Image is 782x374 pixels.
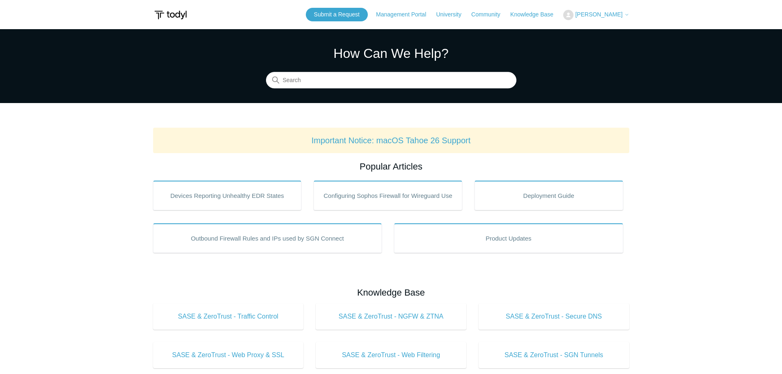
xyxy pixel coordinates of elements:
span: SASE & ZeroTrust - Web Proxy & SSL [165,350,291,360]
span: SASE & ZeroTrust - SGN Tunnels [491,350,617,360]
a: Knowledge Base [510,10,562,19]
span: SASE & ZeroTrust - Secure DNS [491,312,617,321]
span: SASE & ZeroTrust - NGFW & ZTNA [328,312,454,321]
span: SASE & ZeroTrust - Traffic Control [165,312,291,321]
a: Important Notice: macOS Tahoe 26 Support [312,136,471,145]
a: SASE & ZeroTrust - NGFW & ZTNA [316,303,466,330]
a: Management Portal [376,10,434,19]
a: SASE & ZeroTrust - SGN Tunnels [479,342,629,368]
h1: How Can We Help? [266,44,516,63]
a: Submit a Request [306,8,368,21]
a: SASE & ZeroTrust - Traffic Control [153,303,304,330]
h2: Popular Articles [153,160,629,173]
input: Search [266,72,516,89]
span: [PERSON_NAME] [575,11,622,18]
h2: Knowledge Base [153,286,629,299]
a: Product Updates [394,223,623,253]
a: SASE & ZeroTrust - Web Proxy & SSL [153,342,304,368]
a: Community [471,10,509,19]
a: Devices Reporting Unhealthy EDR States [153,181,302,210]
button: [PERSON_NAME] [563,10,629,20]
a: Deployment Guide [475,181,623,210]
a: SASE & ZeroTrust - Web Filtering [316,342,466,368]
img: Todyl Support Center Help Center home page [153,7,188,23]
span: SASE & ZeroTrust - Web Filtering [328,350,454,360]
a: SASE & ZeroTrust - Secure DNS [479,303,629,330]
a: Configuring Sophos Firewall for Wireguard Use [314,181,462,210]
a: Outbound Firewall Rules and IPs used by SGN Connect [153,223,382,253]
a: University [436,10,469,19]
